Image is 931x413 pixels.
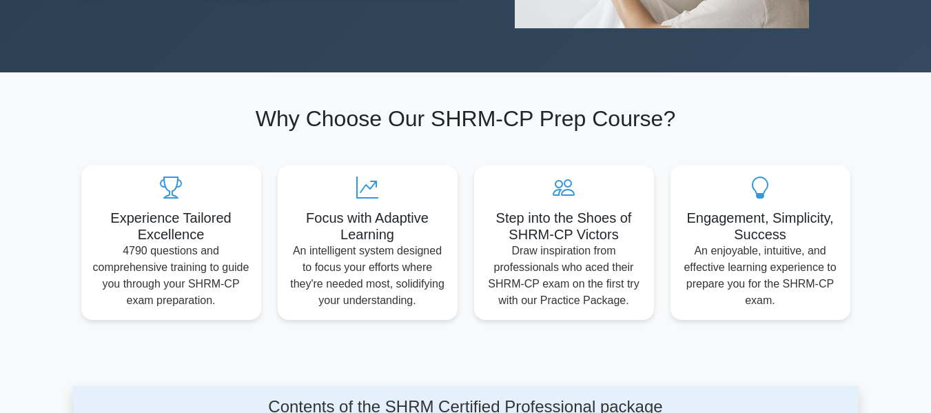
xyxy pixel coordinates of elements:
[289,210,447,243] h5: Focus with Adaptive Learning
[682,210,839,243] h5: Engagement, Simplicity, Success
[92,210,250,243] h5: Experience Tailored Excellence
[289,243,447,309] p: An intelligent system designed to focus your efforts where they're needed most, solidifying your ...
[485,243,643,309] p: Draw inspiration from professionals who aced their SHRM-CP exam on the first try with our Practic...
[81,105,850,132] h2: Why Choose Our SHRM-CP Prep Course?
[92,243,250,309] p: 4790 questions and comprehensive training to guide you through your SHRM-CP exam preparation.
[682,243,839,309] p: An enjoyable, intuitive, and effective learning experience to prepare you for the SHRM-CP exam.
[485,210,643,243] h5: Step into the Shoes of SHRM-CP Victors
